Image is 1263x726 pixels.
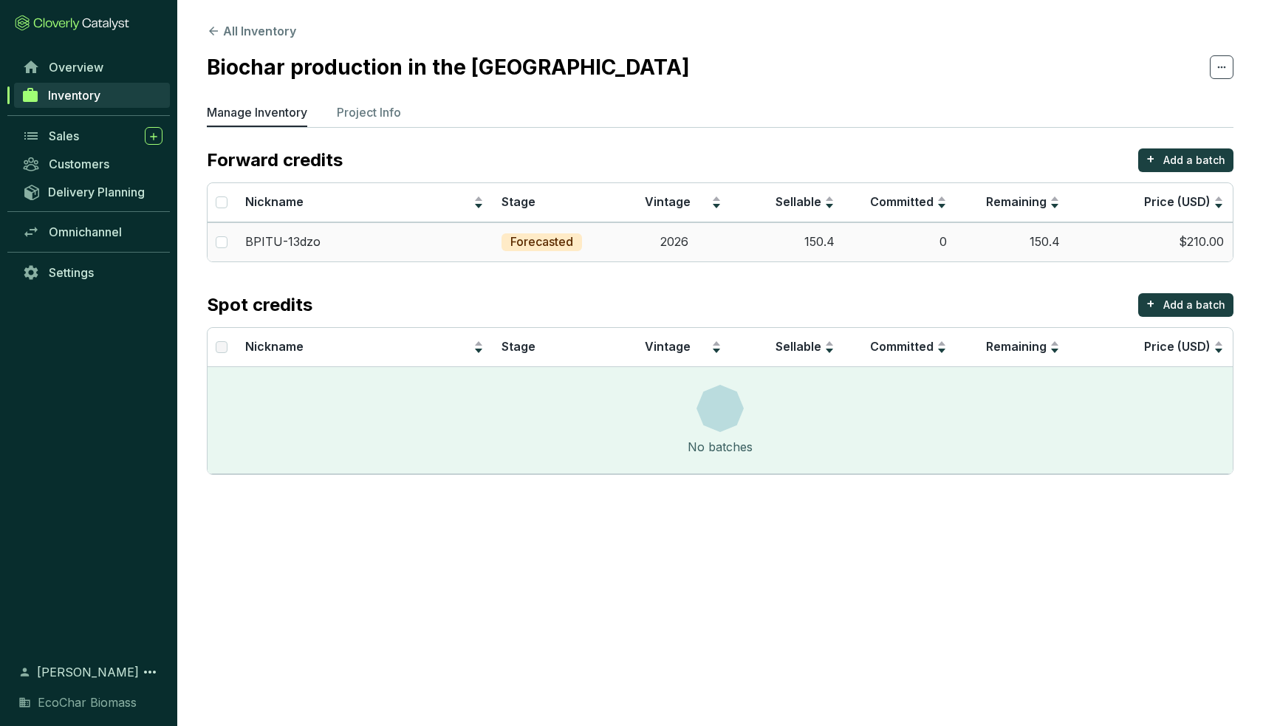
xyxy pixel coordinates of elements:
a: Sales [15,123,170,148]
th: Stage [493,328,617,367]
span: Stage [502,194,535,209]
p: BPITU-13dzo [245,234,321,250]
div: No batches [688,438,753,456]
a: Omnichannel [15,219,170,244]
th: Stage [493,183,617,222]
td: 2026 [617,222,730,261]
td: $210.00 [1069,222,1233,261]
p: Manage Inventory [207,103,307,121]
span: Delivery Planning [48,185,145,199]
a: Customers [15,151,170,177]
span: Committed [870,339,934,354]
span: Vintage [645,194,691,209]
a: Overview [15,55,170,80]
p: Forward credits [207,148,343,172]
span: Sellable [776,339,821,354]
p: Project Info [337,103,401,121]
p: Add a batch [1163,153,1225,168]
a: Delivery Planning [15,179,170,204]
span: Nickname [245,339,304,354]
p: Spot credits [207,293,312,317]
span: Settings [49,265,94,280]
span: Vintage [645,339,691,354]
p: Forecasted [510,234,573,250]
button: +Add a batch [1138,293,1233,317]
span: Committed [870,194,934,209]
td: 150.4 [956,222,1069,261]
span: Remaining [986,339,1047,354]
h2: Biochar production in the [GEOGRAPHIC_DATA] [207,52,690,83]
p: + [1146,293,1155,314]
span: Overview [49,60,103,75]
span: Price (USD) [1144,194,1211,209]
span: Price (USD) [1144,339,1211,354]
span: Stage [502,339,535,354]
span: Sales [49,129,79,143]
span: Sellable [776,194,821,209]
button: +Add a batch [1138,148,1233,172]
span: Remaining [986,194,1047,209]
span: Nickname [245,194,304,209]
span: Inventory [48,88,100,103]
button: All Inventory [207,22,296,40]
td: 150.4 [730,222,843,261]
a: Inventory [14,83,170,108]
a: Settings [15,260,170,285]
span: EcoChar Biomass [38,694,137,711]
span: Omnichannel [49,225,122,239]
span: Customers [49,157,109,171]
p: Add a batch [1163,298,1225,312]
td: 0 [843,222,956,261]
p: + [1146,148,1155,169]
span: [PERSON_NAME] [37,663,139,681]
